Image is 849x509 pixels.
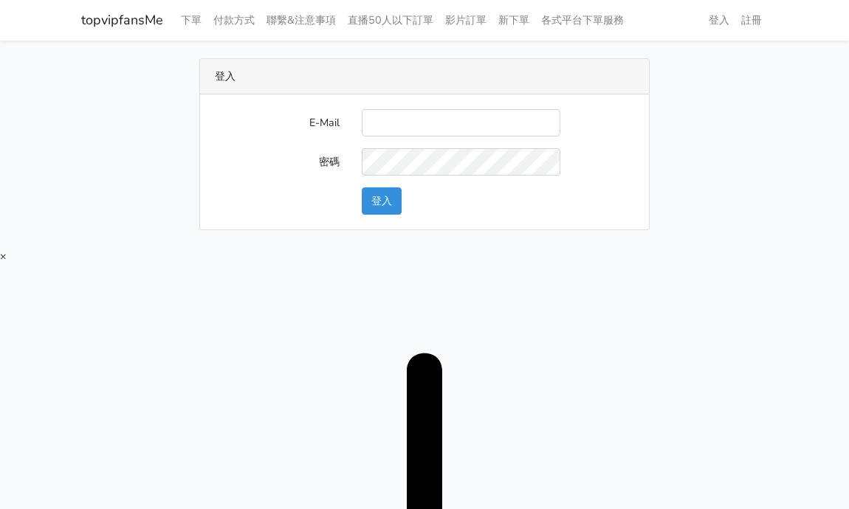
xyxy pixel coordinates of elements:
label: E-Mail [204,109,351,136]
a: 直播50人以下訂單 [342,6,439,35]
a: 聯繫&注意事項 [261,6,342,35]
a: topvipfansMe [81,6,163,35]
button: 登入 [362,187,402,215]
a: 註冊 [735,6,768,35]
a: 登入 [703,6,735,35]
a: 影片訂單 [439,6,492,35]
a: 新下單 [492,6,535,35]
label: 密碼 [204,148,351,176]
a: 各式平台下單服務 [535,6,630,35]
a: 付款方式 [207,6,261,35]
div: 登入 [200,59,649,94]
a: 下單 [175,6,207,35]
